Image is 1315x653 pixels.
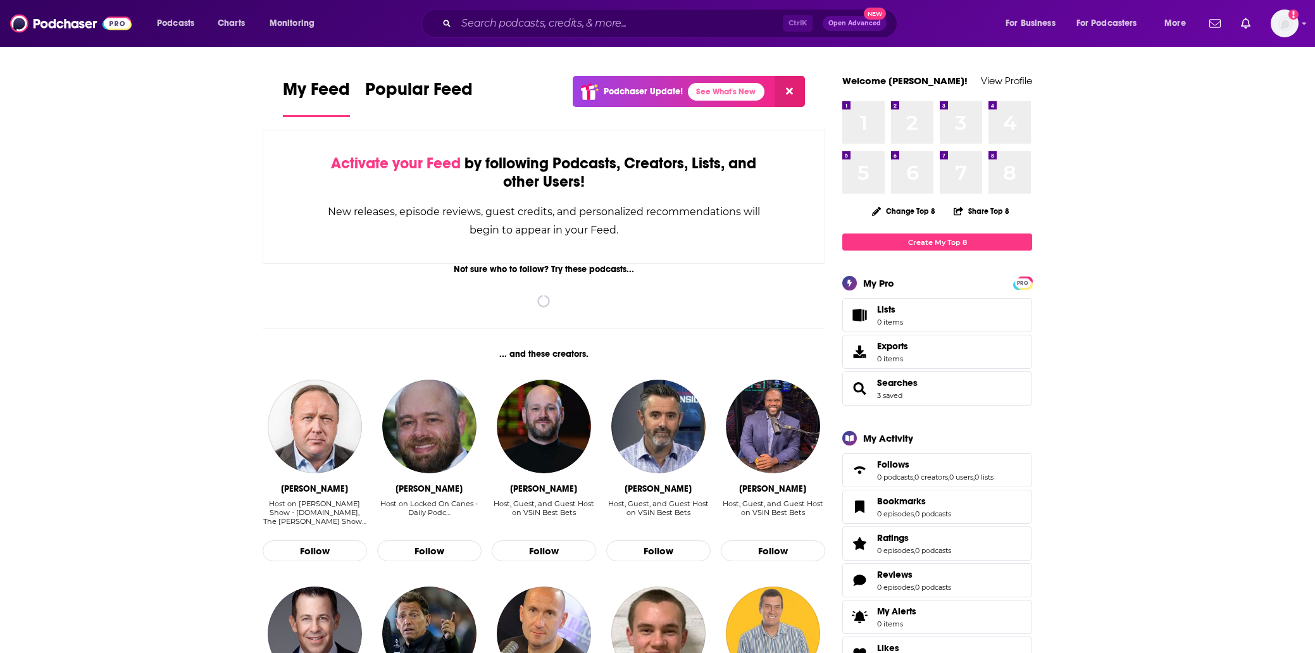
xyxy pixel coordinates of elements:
button: open menu [1068,13,1156,34]
a: 0 lists [975,473,994,482]
a: Alex Donno [382,380,476,473]
span: Searches [842,371,1032,406]
span: , [914,546,915,555]
a: 0 episodes [877,583,914,592]
button: open menu [1156,13,1202,34]
span: Lists [877,304,895,315]
a: Lists [842,298,1032,332]
span: 0 items [877,354,908,363]
div: Host, Guest, and Guest Host on VSiN Best Bets [721,499,825,526]
span: 0 items [877,318,903,326]
div: Search podcasts, credits, & more... [433,9,909,38]
span: Ratings [842,526,1032,561]
a: PRO [1015,278,1030,287]
a: View Profile [981,75,1032,87]
span: , [913,473,914,482]
input: Search podcasts, credits, & more... [456,13,783,34]
div: Not sure who to follow? Try these podcasts... [263,264,825,275]
div: Host on Locked On Canes - Daily Podc… [377,499,482,517]
span: Lists [877,304,903,315]
a: 0 podcasts [877,473,913,482]
div: Host, Guest, and Guest Host on VSiN Best Bets [492,499,596,517]
a: 0 podcasts [915,509,951,518]
a: Reviews [877,569,951,580]
button: Follow [721,540,825,562]
a: Bookmarks [847,498,872,516]
button: open menu [148,13,211,34]
span: , [914,509,915,518]
span: Follows [842,453,1032,487]
div: My Pro [863,277,894,289]
img: User Profile [1271,9,1299,37]
span: 0 items [877,619,916,628]
span: Reviews [877,569,913,580]
span: Lists [847,306,872,324]
span: , [914,583,915,592]
img: Dave Ross [611,380,705,473]
a: Charts [209,13,252,34]
a: 0 podcasts [915,583,951,592]
a: Searches [847,380,872,397]
a: 0 creators [914,473,948,482]
span: Logged in as HLWG_Interdependence [1271,9,1299,37]
span: Ctrl K [783,15,813,32]
a: Follows [847,461,872,479]
img: Femi Abebefe [726,380,820,473]
button: Follow [606,540,711,562]
a: See What's New [688,83,764,101]
a: 0 users [949,473,973,482]
a: Show notifications dropdown [1236,13,1256,34]
a: My Alerts [842,600,1032,634]
a: Ratings [847,535,872,552]
div: Host, Guest, and Guest Host on VSiN Best Bets [606,499,711,517]
span: My Alerts [847,608,872,626]
img: Wes Reynolds [497,380,590,473]
span: Exports [877,340,908,352]
div: by following Podcasts, Creators, Lists, and other Users! [327,154,761,191]
div: Host on Alex Jones Show - Infowars.com, The Alex Jones Show - Infowa…, Alex Jones Show Podcast, A... [263,499,367,526]
img: Podchaser - Follow, Share and Rate Podcasts [10,11,132,35]
button: Show profile menu [1271,9,1299,37]
span: Bookmarks [842,490,1032,524]
a: 0 podcasts [915,546,951,555]
button: Open AdvancedNew [823,16,887,31]
span: PRO [1015,278,1030,288]
span: Exports [847,343,872,361]
div: Alex Jones [281,483,348,494]
a: Follows [877,459,994,470]
span: For Business [1006,15,1056,32]
div: Host on Locked On Canes - Daily Podc… [377,499,482,526]
span: , [948,473,949,482]
div: Wes Reynolds [510,483,577,494]
a: Searches [877,377,918,389]
span: Reviews [842,563,1032,597]
div: Host, Guest, and Guest Host on VSiN Best Bets [721,499,825,517]
div: New releases, episode reviews, guest credits, and personalized recommendations will begin to appe... [327,202,761,239]
a: Show notifications dropdown [1204,13,1226,34]
button: open menu [261,13,331,34]
a: Alex Jones [268,380,361,473]
a: 0 episodes [877,509,914,518]
span: , [973,473,975,482]
div: Host, Guest, and Guest Host on VSiN Best Bets [492,499,596,526]
span: My Feed [283,78,350,108]
a: My Feed [283,78,350,117]
span: Charts [218,15,245,32]
a: 3 saved [877,391,902,400]
span: More [1164,15,1186,32]
div: Dave Ross [625,483,692,494]
button: Follow [377,540,482,562]
div: Alex Donno [396,483,463,494]
div: Host, Guest, and Guest Host on VSiN Best Bets [606,499,711,526]
span: Open Advanced [828,20,881,27]
span: For Podcasters [1076,15,1137,32]
a: Create My Top 8 [842,233,1032,251]
a: 0 episodes [877,546,914,555]
span: My Alerts [877,606,916,617]
a: Welcome [PERSON_NAME]! [842,75,968,87]
svg: Add a profile image [1288,9,1299,20]
button: Follow [492,540,596,562]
